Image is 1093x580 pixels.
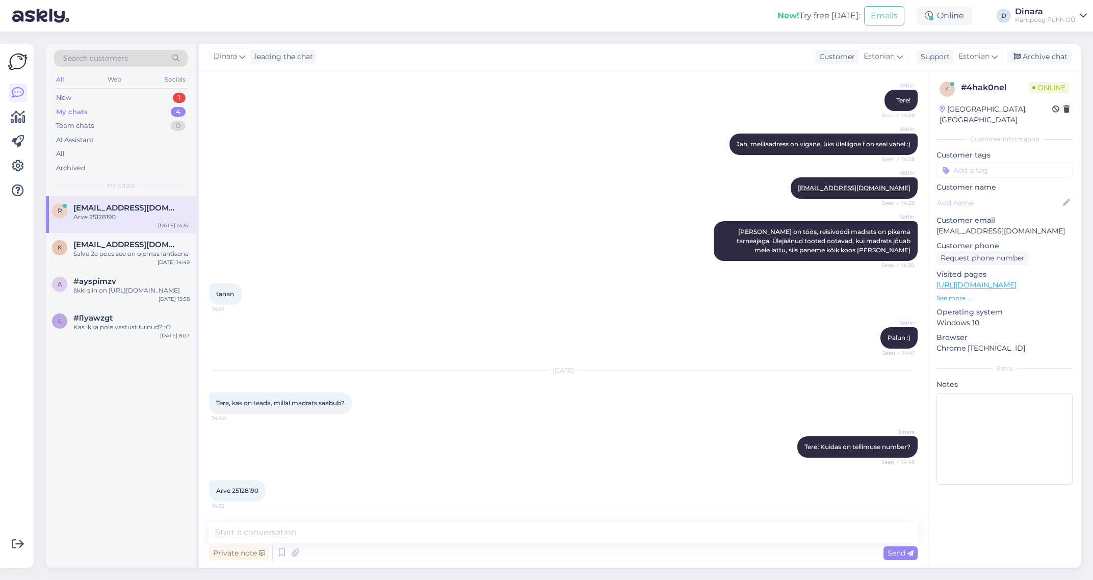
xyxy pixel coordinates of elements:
a: DinaraKarupoeg Puhh OÜ [1015,8,1087,24]
span: Seen ✓ 14:28 [876,112,915,119]
p: Operating system [936,307,1073,318]
span: 14:52 [212,502,250,510]
div: Private note [209,546,269,560]
span: Seen ✓ 14:41 [876,349,915,357]
span: Kätlin [876,169,915,177]
div: My chats [56,107,88,117]
p: Visited pages [936,269,1073,280]
div: [GEOGRAPHIC_DATA], [GEOGRAPHIC_DATA] [940,104,1052,125]
p: Customer name [936,182,1073,193]
span: riinalaurimaa@gmail.com [73,203,179,213]
div: Extra [936,364,1073,373]
div: Try free [DATE]: [777,10,860,22]
input: Add name [937,197,1061,208]
p: Notes [936,379,1073,390]
p: Windows 10 [936,318,1073,328]
div: 0 [171,121,186,131]
span: Estonian [864,51,895,62]
span: Palun :) [888,334,910,341]
span: Dinara [214,51,237,62]
span: #l1yawzgt [73,313,113,323]
div: AI Assistant [56,135,94,145]
span: 4 [945,85,949,93]
div: Dinara [1015,8,1076,16]
span: Seen ✓ 14:29 [876,199,915,207]
p: Customer phone [936,241,1073,251]
a: [URL][DOMAIN_NAME] [936,280,1017,289]
div: [DATE] 14:49 [158,258,190,266]
span: kreete_k@hotmail.com [73,240,179,249]
span: Jah, meiliaadress on vigane, üks üleliigne f on seal vahel :) [737,140,910,148]
img: Askly Logo [8,52,28,71]
span: tänan [216,290,234,298]
span: 14:41 [212,305,250,313]
div: [DATE] [209,366,918,375]
span: #ayspimzv [73,277,116,286]
b: New! [777,11,799,20]
div: Arve 25128190 [73,213,190,222]
div: 1 [173,93,186,103]
div: Support [917,51,950,62]
div: Request phone number [936,251,1029,265]
div: Salve 2a poes see on olemas lahtisena [73,249,190,258]
span: Kätlin [876,125,915,133]
p: See more ... [936,294,1073,303]
span: Seen ✓ 14:30 [876,261,915,269]
div: Karupoeg Puhh OÜ [1015,16,1076,24]
p: Browser [936,332,1073,343]
span: Online [1028,82,1070,93]
span: k [58,244,62,251]
div: Customer [815,51,855,62]
div: leading the chat [251,51,313,62]
span: Tere, kas on teada, millal madrats saabub? [216,399,345,407]
div: All [54,73,66,86]
span: Tere! Kuidas on tellimuse number? [804,443,910,451]
span: Kätlin [876,82,915,89]
div: Web [106,73,123,86]
div: Team chats [56,121,94,131]
span: l [58,317,62,325]
span: Seen ✓ 14:46 [876,458,915,466]
div: Socials [163,73,188,86]
span: [PERSON_NAME] on töös, reisivoodi madrats on pikema tarneajaga. Ülejäänud tooted ootavad, kui mad... [737,228,912,254]
div: 4 [171,107,186,117]
span: r [58,207,62,215]
span: Send [888,548,914,558]
div: [DATE] 14:52 [158,222,190,229]
p: Customer tags [936,150,1073,161]
span: Dinara [876,428,915,436]
div: New [56,93,71,103]
span: Kätlin [876,213,915,221]
span: Kätlin [876,319,915,327]
div: Archive chat [1007,50,1072,64]
div: D [997,9,1011,23]
span: Arve 25128190 [216,487,258,494]
input: Add a tag [936,163,1073,178]
div: All [56,149,65,159]
div: äkki siin on [URL][DOMAIN_NAME] [73,286,190,295]
span: My chats [107,181,135,190]
p: [EMAIL_ADDRESS][DOMAIN_NAME] [936,226,1073,236]
div: Kas ikka pole vastust tulnud? :O [73,323,190,332]
div: [DATE] 15:58 [159,295,190,303]
button: Emails [864,6,904,25]
div: [DATE] 8:07 [160,332,190,339]
span: Seen ✓ 14:28 [876,155,915,163]
span: 14:40 [212,414,250,422]
div: Archived [56,163,86,173]
span: Estonian [958,51,990,62]
div: # 4hak0nel [961,82,1028,94]
a: [EMAIL_ADDRESS][DOMAIN_NAME] [798,184,910,192]
p: Chrome [TECHNICAL_ID] [936,343,1073,354]
span: Tere! [896,96,910,104]
p: Customer email [936,215,1073,226]
span: Search customers [63,53,128,64]
div: Customer information [936,135,1073,144]
span: a [58,280,62,288]
div: Online [917,7,972,25]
